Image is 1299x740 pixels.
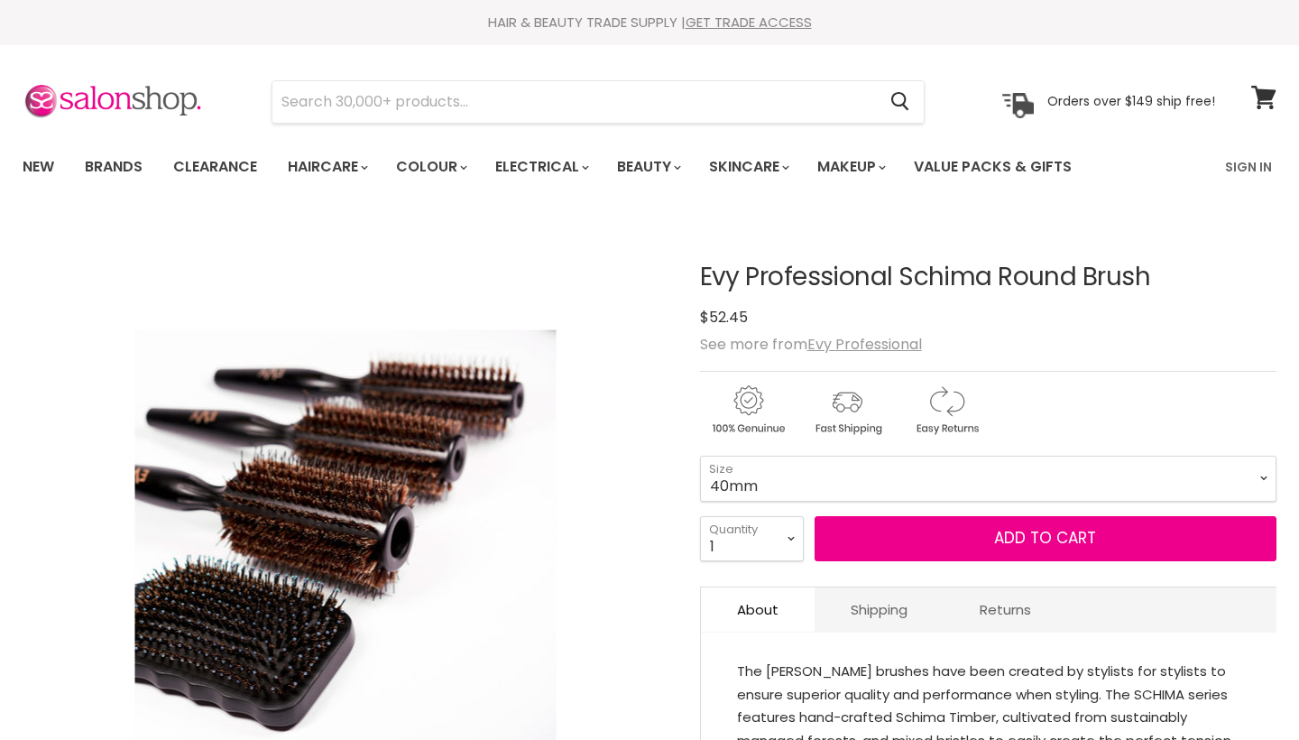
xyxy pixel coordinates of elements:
a: Makeup [804,148,897,186]
select: Quantity [700,516,804,561]
img: genuine.gif [700,383,796,438]
a: Evy Professional [807,334,922,355]
a: Haircare [274,148,379,186]
p: Orders over $149 ship free! [1047,93,1215,109]
button: Search [876,81,924,123]
ul: Main menu [9,141,1150,193]
a: Electrical [482,148,600,186]
img: shipping.gif [799,383,895,438]
a: New [9,148,68,186]
a: Skincare [696,148,800,186]
a: Clearance [160,148,271,186]
input: Search [272,81,876,123]
form: Product [272,80,925,124]
a: GET TRADE ACCESS [686,13,812,32]
a: Brands [71,148,156,186]
img: returns.gif [898,383,994,438]
h1: Evy Professional Schima Round Brush [700,264,1276,291]
a: Shipping [815,587,944,632]
a: Colour [382,148,478,186]
span: $52.45 [700,307,748,328]
a: Value Packs & Gifts [900,148,1085,186]
span: See more from [700,334,922,355]
a: Beauty [603,148,692,186]
a: Sign In [1214,148,1283,186]
button: Add to cart [815,516,1276,561]
span: Add to cart [994,527,1096,549]
a: Returns [944,587,1067,632]
a: About [701,587,815,632]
